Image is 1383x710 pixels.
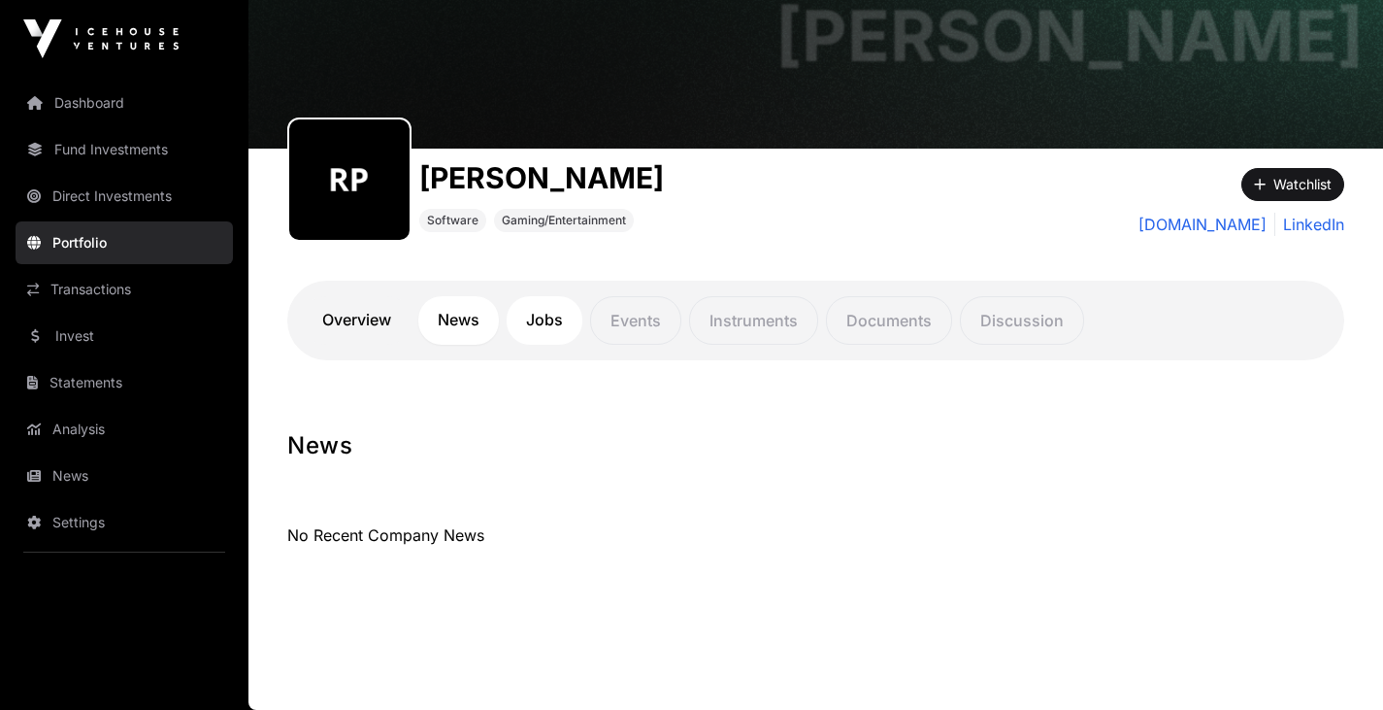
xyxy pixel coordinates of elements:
a: [DOMAIN_NAME] [1138,213,1267,236]
a: News [418,296,499,345]
h1: [PERSON_NAME] [419,160,664,195]
a: Settings [16,501,233,544]
button: Watchlist [1241,168,1344,201]
a: LinkedIn [1274,213,1344,236]
a: Statements [16,361,233,404]
p: Discussion [960,296,1084,345]
p: Documents [826,296,952,345]
h3: No Recent Company News [287,500,1344,547]
span: Software [427,213,478,228]
p: Instruments [689,296,818,345]
h1: News [287,430,1344,461]
a: Jobs [507,296,582,345]
span: Gaming/Entertainment [502,213,626,228]
a: Analysis [16,408,233,451]
a: Dashboard [16,82,233,124]
a: News [16,455,233,497]
img: rebecca-page174.png [297,127,402,232]
a: Direct Investments [16,175,233,218]
a: Invest [16,315,233,357]
a: Fund Investments [16,128,233,171]
p: Events [590,296,681,345]
nav: Tabs [303,296,1329,345]
a: Overview [303,296,411,345]
a: Transactions [16,268,233,311]
a: Portfolio [16,221,233,264]
iframe: Chat Widget [1286,617,1383,710]
h1: [PERSON_NAME] [775,1,1364,71]
img: Icehouse Ventures Logo [23,19,179,58]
